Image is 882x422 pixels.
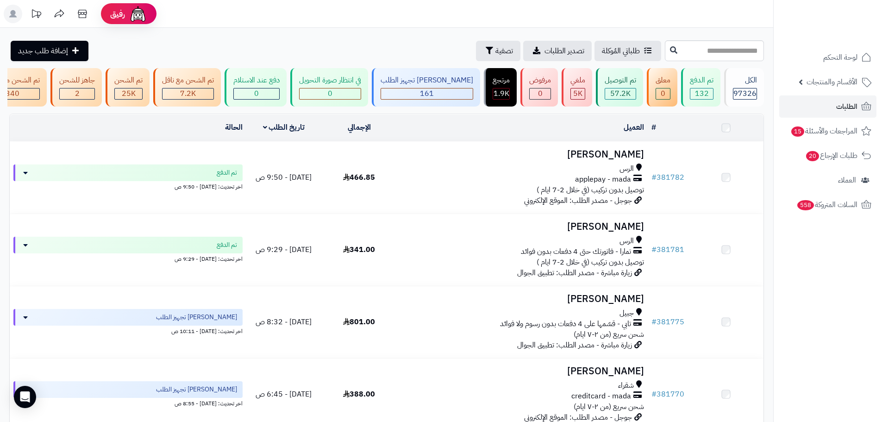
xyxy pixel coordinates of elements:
span: # [651,389,657,400]
span: إضافة طلب جديد [18,45,68,57]
span: رفيق [110,8,125,19]
a: السلات المتروكة558 [779,194,876,216]
div: 0 [234,88,279,99]
div: اخر تحديث: [DATE] - 8:55 ص [13,398,243,408]
a: # [651,122,656,133]
a: [PERSON_NAME] تجهيز الطلب 161 [370,68,482,107]
a: تحديثات المنصة [25,5,48,25]
span: applepay - mada [575,174,631,185]
a: تم الشحن 25K [104,68,151,107]
span: 340 [6,88,19,99]
span: 97326 [733,88,757,99]
span: السلات المتروكة [796,198,857,211]
span: طلباتي المُوكلة [602,45,640,57]
span: 341.00 [343,244,375,255]
span: تم الدفع [217,168,237,177]
span: تصفية [495,45,513,57]
a: المراجعات والأسئلة15 [779,120,876,142]
a: #381781 [651,244,684,255]
div: دفع عند الاستلام [233,75,280,86]
div: 0 [300,88,361,99]
div: اخر تحديث: [DATE] - 10:11 ص [13,326,243,335]
span: توصيل بدون تركيب (في خلال 2-7 ايام ) [537,257,644,268]
span: 0 [328,88,332,99]
a: الإجمالي [348,122,371,133]
div: تم الشحن [114,75,143,86]
span: جبيل [619,308,634,319]
h3: [PERSON_NAME] [400,149,644,160]
span: الطلبات [836,100,857,113]
span: 1.9K [494,88,509,99]
a: دفع عند الاستلام 0 [223,68,288,107]
span: العملاء [838,174,856,187]
span: الرس [619,236,634,246]
a: ملغي 5K [560,68,594,107]
div: 7222 [163,88,213,99]
a: الطلبات [779,95,876,118]
span: زيارة مباشرة - مصدر الطلب: تطبيق الجوال [517,340,632,351]
a: تم التوصيل 57.2K [594,68,645,107]
span: المراجعات والأسئلة [790,125,857,138]
a: تم الشحن مع ناقل 7.2K [151,68,223,107]
span: لوحة التحكم [823,51,857,64]
img: ai-face.png [129,5,147,23]
span: زيارة مباشرة - مصدر الطلب: تطبيق الجوال [517,267,632,278]
span: 7.2K [180,88,196,99]
span: تم الدفع [217,240,237,250]
div: 5008 [571,88,585,99]
span: 466.85 [343,172,375,183]
div: 57150 [605,88,636,99]
div: 0 [656,88,670,99]
a: معلق 0 [645,68,679,107]
div: 0 [530,88,550,99]
a: مرفوض 0 [519,68,560,107]
a: تاريخ الطلب [263,122,305,133]
h3: [PERSON_NAME] [400,294,644,304]
span: 801.00 [343,316,375,328]
div: تم الدفع [690,75,713,86]
div: تم الشحن مع ناقل [162,75,214,86]
span: [PERSON_NAME] تجهيز الطلب [156,385,237,394]
span: creditcard - mada [571,391,631,402]
div: 2 [60,88,94,99]
a: العميل [624,122,644,133]
span: 0 [538,88,543,99]
span: # [651,172,657,183]
span: تمارا - فاتورتك حتى 4 دفعات بدون فوائد [521,246,631,257]
span: شقراء [618,380,634,391]
span: 57.2K [610,88,631,99]
span: # [651,316,657,328]
span: تابي - قسّمها على 4 دفعات بدون رسوم ولا فوائد [500,319,631,329]
span: جوجل - مصدر الطلب: الموقع الإلكتروني [524,195,632,206]
span: # [651,244,657,255]
div: جاهز للشحن [59,75,95,86]
a: جاهز للشحن 2 [49,68,104,107]
span: 388.00 [343,389,375,400]
a: #381770 [651,389,684,400]
div: اخر تحديث: [DATE] - 9:50 ص [13,181,243,191]
div: مرتجع [493,75,510,86]
span: 0 [254,88,259,99]
div: الكل [733,75,757,86]
button: تصفية [476,41,520,61]
span: 558 [797,200,814,210]
a: الحالة [225,122,243,133]
span: طلبات الإرجاع [805,149,857,162]
a: إضافة طلب جديد [11,41,88,61]
span: 15 [791,126,804,137]
span: الأقسام والمنتجات [807,76,857,88]
span: 0 [661,88,665,99]
a: طلباتي المُوكلة [594,41,661,61]
div: [PERSON_NAME] تجهيز الطلب [381,75,473,86]
span: 2 [75,88,80,99]
a: لوحة التحكم [779,46,876,69]
span: [DATE] - 8:32 ص [256,316,312,328]
div: معلق [656,75,670,86]
h3: [PERSON_NAME] [400,366,644,377]
span: شحن سريع (من ٢-٧ ايام) [574,329,644,340]
span: توصيل بدون تركيب (في خلال 2-7 ايام ) [537,184,644,195]
a: مرتجع 1.9K [482,68,519,107]
span: [DATE] - 9:50 ص [256,172,312,183]
div: 1855 [493,88,509,99]
div: 24955 [115,88,142,99]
